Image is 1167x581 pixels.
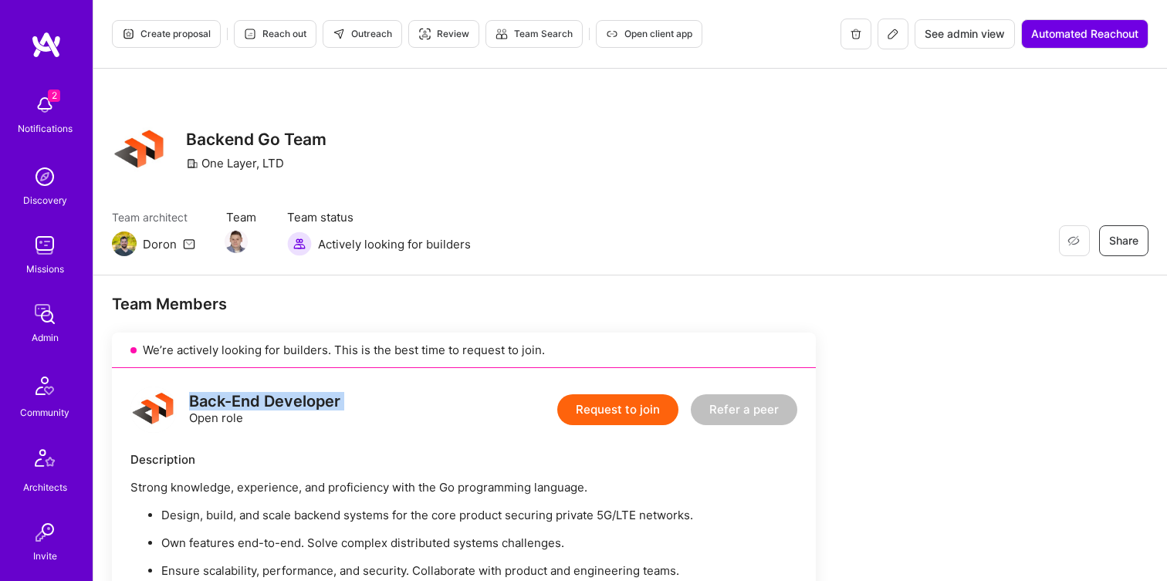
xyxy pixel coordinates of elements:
[26,261,64,277] div: Missions
[112,333,816,368] div: We’re actively looking for builders. This is the best time to request to join.
[691,394,797,425] button: Refer a peer
[130,451,797,468] div: Description
[130,479,797,495] p: Strong knowledge, experience, and proficiency with the Go programming language.
[112,294,816,314] div: Team Members
[26,442,63,479] img: Architects
[29,230,60,261] img: teamwork
[1031,26,1138,42] span: Automated Reachout
[496,27,573,41] span: Team Search
[606,27,692,41] span: Open client app
[161,562,797,579] p: Ensure scalability, performance, and security. Collaborate with product and engineering teams.
[323,20,402,48] button: Outreach
[23,192,67,208] div: Discovery
[1099,225,1148,256] button: Share
[1021,19,1148,49] button: Automated Reachout
[26,367,63,404] img: Community
[31,31,62,59] img: logo
[29,161,60,192] img: discovery
[485,20,583,48] button: Team Search
[20,404,69,421] div: Community
[112,20,221,48] button: Create proposal
[29,299,60,329] img: admin teamwork
[130,387,177,433] img: logo
[186,155,284,171] div: One Layer, LTD
[557,394,678,425] button: Request to join
[33,548,57,564] div: Invite
[189,394,340,410] div: Back-End Developer
[244,27,306,41] span: Reach out
[234,20,316,48] button: Reach out
[226,228,246,255] a: Team Member Avatar
[333,27,392,41] span: Outreach
[161,535,797,551] p: Own features end-to-end. Solve complex distributed systems challenges.
[915,19,1015,49] button: See admin view
[18,120,73,137] div: Notifications
[186,157,198,170] i: icon CompanyGray
[112,123,167,178] img: Company Logo
[183,238,195,250] i: icon Mail
[318,236,471,252] span: Actively looking for builders
[189,394,340,426] div: Open role
[408,20,479,48] button: Review
[29,90,60,120] img: bell
[143,236,177,252] div: Doron
[226,209,256,225] span: Team
[1109,233,1138,248] span: Share
[596,20,702,48] button: Open client app
[122,28,134,40] i: icon Proposal
[112,231,137,256] img: Team Architect
[23,479,67,495] div: Architects
[287,209,471,225] span: Team status
[186,130,326,149] h3: Backend Go Team
[925,26,1005,42] span: See admin view
[225,230,248,253] img: Team Member Avatar
[29,517,60,548] img: Invite
[122,27,211,41] span: Create proposal
[32,329,59,346] div: Admin
[161,507,797,523] p: Design, build, and scale backend systems for the core product securing private 5G/LTE networks.
[48,90,60,102] span: 2
[418,28,431,40] i: icon Targeter
[1067,235,1080,247] i: icon EyeClosed
[418,27,469,41] span: Review
[112,209,195,225] span: Team architect
[287,231,312,256] img: Actively looking for builders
